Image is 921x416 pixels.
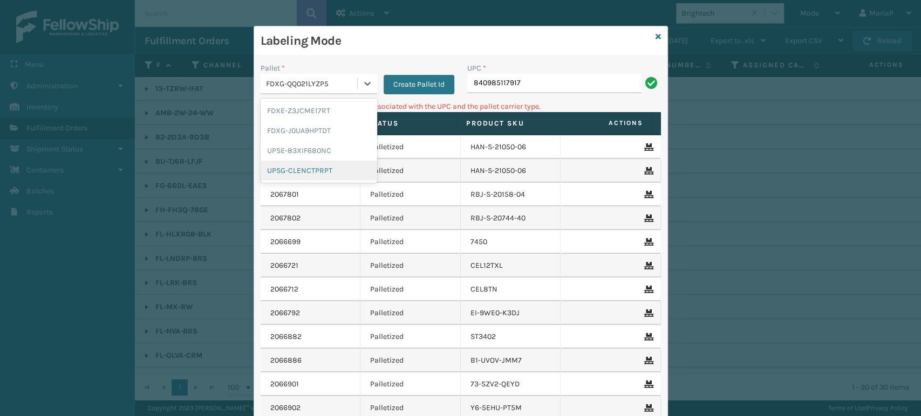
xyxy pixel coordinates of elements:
a: 2067802 [270,213,301,224]
i: Remove From Pallet [644,333,651,341]
a: 2066902 [270,403,301,413]
td: HAN-S-21050-06 [461,135,561,159]
td: ST3402 [461,325,561,349]
td: Palletized [360,301,461,325]
span: Actions [557,114,650,132]
button: Create Pallet Id [384,75,454,94]
i: Remove From Pallet [644,309,651,317]
div: FDXE-Z3JCME17RT [261,101,377,121]
h3: Labeling Mode [261,33,651,49]
td: Palletized [360,278,461,301]
i: Remove From Pallet [644,404,651,412]
td: B1-UVOV-JMM7 [461,349,561,372]
i: Remove From Pallet [644,167,651,175]
td: Palletized [360,254,461,278]
div: UPSE-83XIF680NC [261,141,377,161]
i: Remove From Pallet [644,143,651,151]
td: Palletized [360,183,461,206]
a: 2066721 [270,260,298,271]
a: 2066886 [270,355,302,366]
label: Product SKU [466,119,544,128]
a: 2066792 [270,308,300,318]
td: Palletized [360,135,461,159]
div: FDXG-J0UA9HPTDT [261,121,377,141]
div: FDXG-QQ021LYZP5 [266,78,358,89]
td: Palletized [360,349,461,372]
td: Palletized [360,325,461,349]
td: 7450 [461,230,561,254]
i: Remove From Pallet [644,286,651,293]
a: 2066712 [270,284,298,295]
i: Remove From Pallet [644,214,651,222]
td: Palletized [360,372,461,396]
td: Palletized [360,159,461,183]
i: Remove From Pallet [644,357,651,364]
label: Pallet [261,63,285,74]
td: EI-9WE0-K3DJ [461,301,561,325]
td: RBJ-S-20158-04 [461,183,561,206]
td: RBJ-S-20744-40 [461,206,561,230]
td: Palletized [360,230,461,254]
td: Palletized [360,206,461,230]
p: Can't find any fulfillment orders associated with the UPC and the pallet carrier type. [261,101,661,112]
i: Remove From Pallet [644,238,651,246]
i: Remove From Pallet [644,262,651,269]
td: CEL8TN [461,278,561,301]
a: 2066882 [270,331,302,342]
td: 73-SZV2-QEYD [461,372,561,396]
a: 2066901 [270,379,299,390]
td: CEL12TXL [461,254,561,278]
a: 2066699 [270,237,301,247]
label: Status [368,119,446,128]
i: Remove From Pallet [644,191,651,198]
i: Remove From Pallet [644,380,651,388]
label: UPC [467,63,486,74]
a: 2067801 [270,189,299,200]
div: UPSG-CLENCTPRPT [261,161,377,181]
td: HAN-S-21050-06 [461,159,561,183]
